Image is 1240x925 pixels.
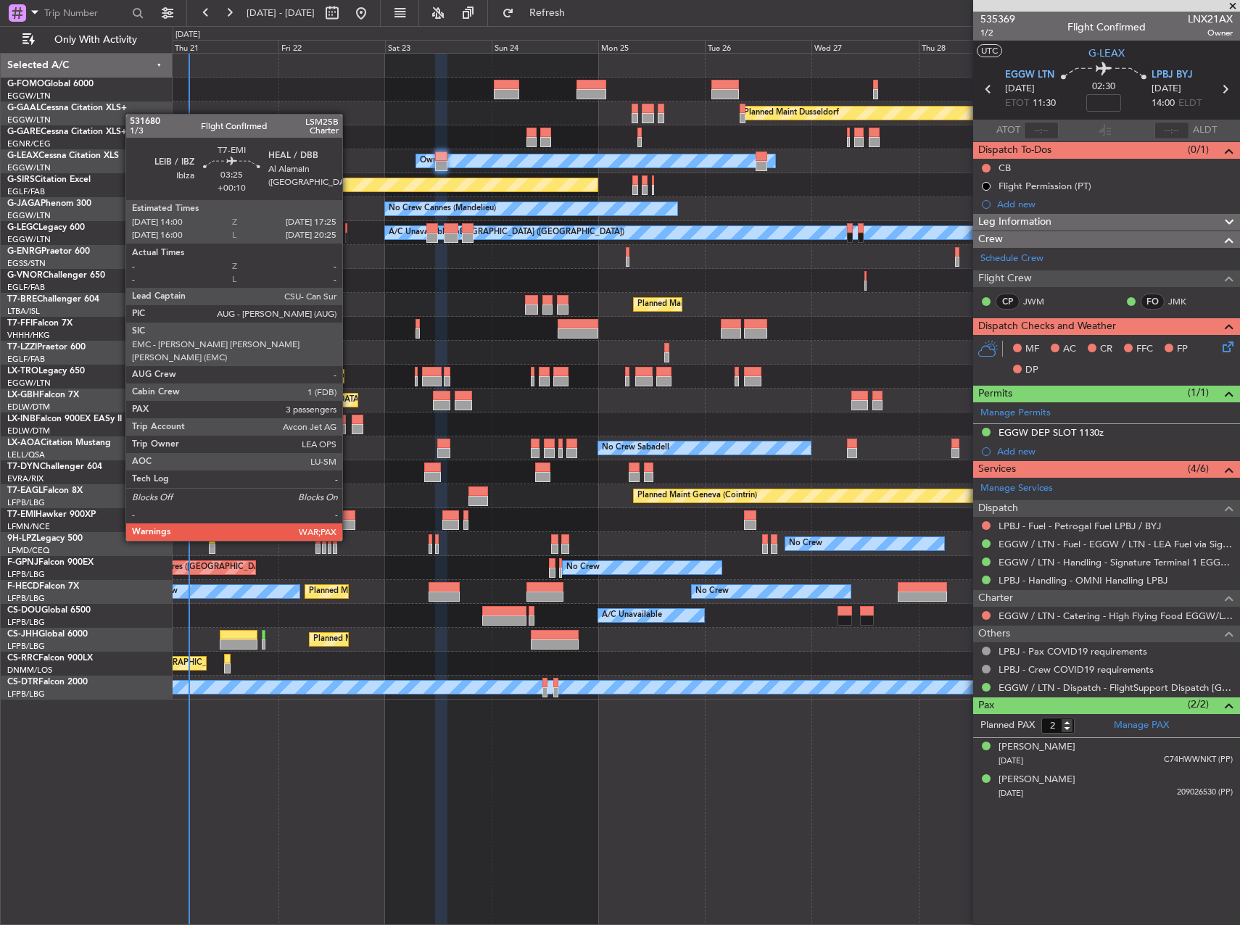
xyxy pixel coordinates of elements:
[1033,96,1056,111] span: 11:30
[313,629,542,650] div: Planned Maint [GEOGRAPHIC_DATA] ([GEOGRAPHIC_DATA])
[175,29,200,41] div: [DATE]
[7,654,93,663] a: CS-RRCFalcon 900LX
[7,630,38,639] span: CS-JHH
[7,258,46,269] a: EGSS/STN
[137,174,319,196] div: Unplanned Maint Oxford ([GEOGRAPHIC_DATA])
[7,343,37,352] span: T7-LZZI
[1152,68,1193,83] span: LPBJ BYJ
[997,445,1233,457] div: Add new
[705,40,811,53] div: Tue 26
[7,104,41,112] span: G-GAAL
[1188,461,1209,476] span: (4/6)
[999,773,1075,787] div: [PERSON_NAME]
[1188,385,1209,400] span: (1/1)
[999,788,1023,799] span: [DATE]
[492,40,598,53] div: Sun 24
[7,115,51,125] a: EGGW/LTN
[7,462,40,471] span: T7-DYN
[7,152,38,160] span: G-LEAX
[999,574,1167,586] a: LPBJ - Handling - OMNI Handling LPBJ
[309,581,537,602] div: Planned Maint [GEOGRAPHIC_DATA] ([GEOGRAPHIC_DATA])
[1005,96,1029,111] span: ETOT
[602,605,662,626] div: A/C Unavailable
[566,557,600,578] div: No Crew
[495,1,582,25] button: Refresh
[1088,46,1125,61] span: G-LEAX
[7,247,41,256] span: G-ENRG
[7,473,44,484] a: EVRA/RIX
[7,582,39,591] span: F-HECD
[7,415,36,423] span: LX-INB
[7,199,91,208] a: G-JAGAPhenom 300
[247,7,315,20] span: [DATE] - [DATE]
[7,210,51,221] a: EGGW/LTN
[7,462,102,471] a: T7-DYNChallenger 604
[7,569,45,580] a: LFPB/LBG
[1114,718,1169,733] a: Manage PAX
[7,606,41,615] span: CS-DOU
[7,343,86,352] a: T7-LZZIPraetor 600
[1141,294,1165,310] div: FO
[113,557,358,578] div: AOG Maint Hyères ([GEOGRAPHIC_DATA]-[GEOGRAPHIC_DATA])
[919,40,1025,53] div: Thu 28
[7,678,38,687] span: CS-DTR
[7,486,43,495] span: T7-EAGL
[389,198,496,220] div: No Crew Cannes (Mandelieu)
[7,295,37,304] span: T7-BRE
[7,654,38,663] span: CS-RRC
[7,175,35,184] span: G-SIRS
[997,198,1233,210] div: Add new
[980,12,1015,27] span: 535369
[7,426,50,436] a: EDLW/DTM
[999,610,1233,622] a: EGGW / LTN - Catering - High Flying Food EGGW/LTN
[44,2,128,24] input: Trip Number
[999,180,1091,192] div: Flight Permission (PT)
[7,247,90,256] a: G-ENRGPraetor 600
[980,252,1043,266] a: Schedule Crew
[598,40,705,53] div: Mon 25
[7,282,45,293] a: EGLF/FAB
[7,606,91,615] a: CS-DOUGlobal 6500
[172,40,278,53] div: Thu 21
[695,581,729,602] div: No Crew
[91,652,319,674] div: Planned Maint [GEOGRAPHIC_DATA] ([GEOGRAPHIC_DATA])
[7,582,79,591] a: F-HECDFalcon 7X
[38,35,153,45] span: Only With Activity
[7,510,96,519] a: T7-EMIHawker 900XP
[7,689,45,700] a: LFPB/LBG
[1136,342,1153,357] span: FFC
[1188,697,1209,712] span: (2/2)
[978,386,1012,402] span: Permits
[978,318,1116,335] span: Dispatch Checks and Weather
[7,378,51,389] a: EGGW/LTN
[1177,342,1188,357] span: FP
[278,40,385,53] div: Fri 22
[7,271,43,280] span: G-VNOR
[7,391,79,399] a: LX-GBHFalcon 7X
[637,485,757,507] div: Planned Maint Geneva (Cointrin)
[7,534,36,543] span: 9H-LPZ
[16,28,157,51] button: Only With Activity
[7,402,50,412] a: EDLW/DTM
[1005,68,1054,83] span: EGGW LTN
[7,104,127,112] a: G-GAALCessna Citation XLS+
[7,486,83,495] a: T7-EAGLFalcon 8X
[1168,295,1201,308] a: JMK
[7,534,83,543] a: 9H-LPZLegacy 500
[1005,82,1035,96] span: [DATE]
[7,128,41,136] span: G-GARE
[1188,27,1233,39] span: Owner
[999,162,1011,174] div: CB
[999,755,1023,766] span: [DATE]
[420,150,445,172] div: Owner
[7,510,36,519] span: T7-EMI
[980,406,1051,420] a: Manage Permits
[978,500,1018,517] span: Dispatch
[102,222,330,244] div: Planned Maint [GEOGRAPHIC_DATA] ([GEOGRAPHIC_DATA])
[978,590,1013,607] span: Charter
[1023,295,1056,308] a: JWM
[1100,342,1112,357] span: CR
[7,439,111,447] a: LX-AOACitation Mustang
[999,645,1147,658] a: LPBJ - Pax COVID19 requirements
[7,558,94,567] a: F-GPNJFalcon 900EX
